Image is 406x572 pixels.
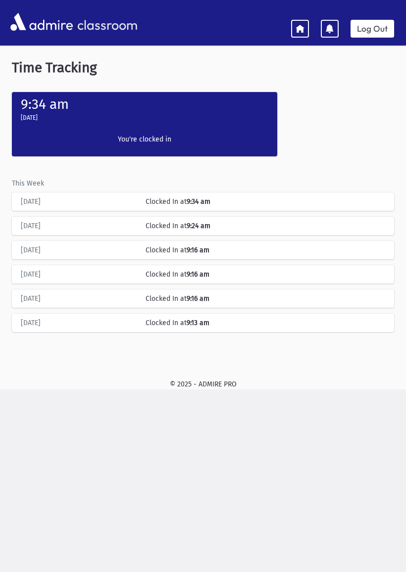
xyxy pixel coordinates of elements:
div: Clocked In at [141,318,390,328]
div: Clocked In at [141,245,390,255]
b: 9:16 am [187,270,209,279]
label: 9:34 am [21,96,69,112]
div: [DATE] [16,245,141,255]
div: Clocked In at [141,221,390,231]
b: 9:16 am [187,246,209,254]
div: Clocked In at [141,293,390,304]
b: 9:24 am [187,222,210,230]
div: [DATE] [16,293,141,304]
b: 9:16 am [187,294,209,303]
div: Clocked In at [141,269,390,280]
b: 9:34 am [187,197,210,206]
img: AdmirePro [8,10,75,33]
div: [DATE] [16,221,141,231]
b: 9:13 am [187,319,209,327]
a: Log Out [351,20,394,38]
label: [DATE] [21,113,38,122]
span: classroom [75,9,138,35]
div: Clocked In at [141,196,390,207]
div: © 2025 - ADMIRE PRO [8,379,398,389]
div: [DATE] [16,196,141,207]
label: You're clocked in [86,134,203,144]
div: [DATE] [16,269,141,280]
div: [DATE] [16,318,141,328]
label: This Week [12,178,44,189]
